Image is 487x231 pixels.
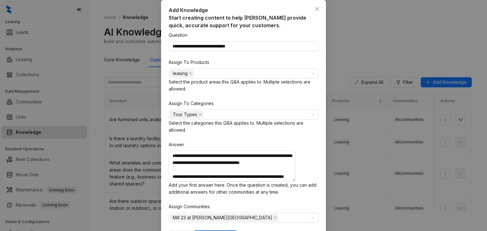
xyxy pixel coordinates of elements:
[169,14,318,29] div: Start creating content to help [PERSON_NAME] provide quick, accurate support for your customers.
[169,120,318,134] div: Select the categories this Q&A applies to. Multiple selections are allowed.
[170,111,203,118] span: Tour Types
[169,32,187,39] div: Question
[169,6,318,14] div: Add Knowledge
[169,100,214,107] div: Assign To Categories
[169,59,209,66] div: Assign To Products
[198,113,202,116] span: close
[189,72,192,75] span: close
[315,6,320,11] span: close
[173,214,272,221] span: Mill 23 at [PERSON_NAME][GEOGRAPHIC_DATA]
[169,203,210,210] div: Assign Communities
[169,182,318,196] div: Add your first answer here. Once the question is created, you can add additional answers for othe...
[173,111,197,118] span: Tour Types
[170,214,278,222] span: Mill 23 at Coughlin Crossing
[274,216,277,219] span: close
[169,141,184,148] div: Answer
[312,4,322,14] button: Close
[170,70,194,77] span: leasing
[173,70,188,77] span: leasing
[169,78,318,92] div: Select the product areas this Q&A applies to. Multiple selections are allowed.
